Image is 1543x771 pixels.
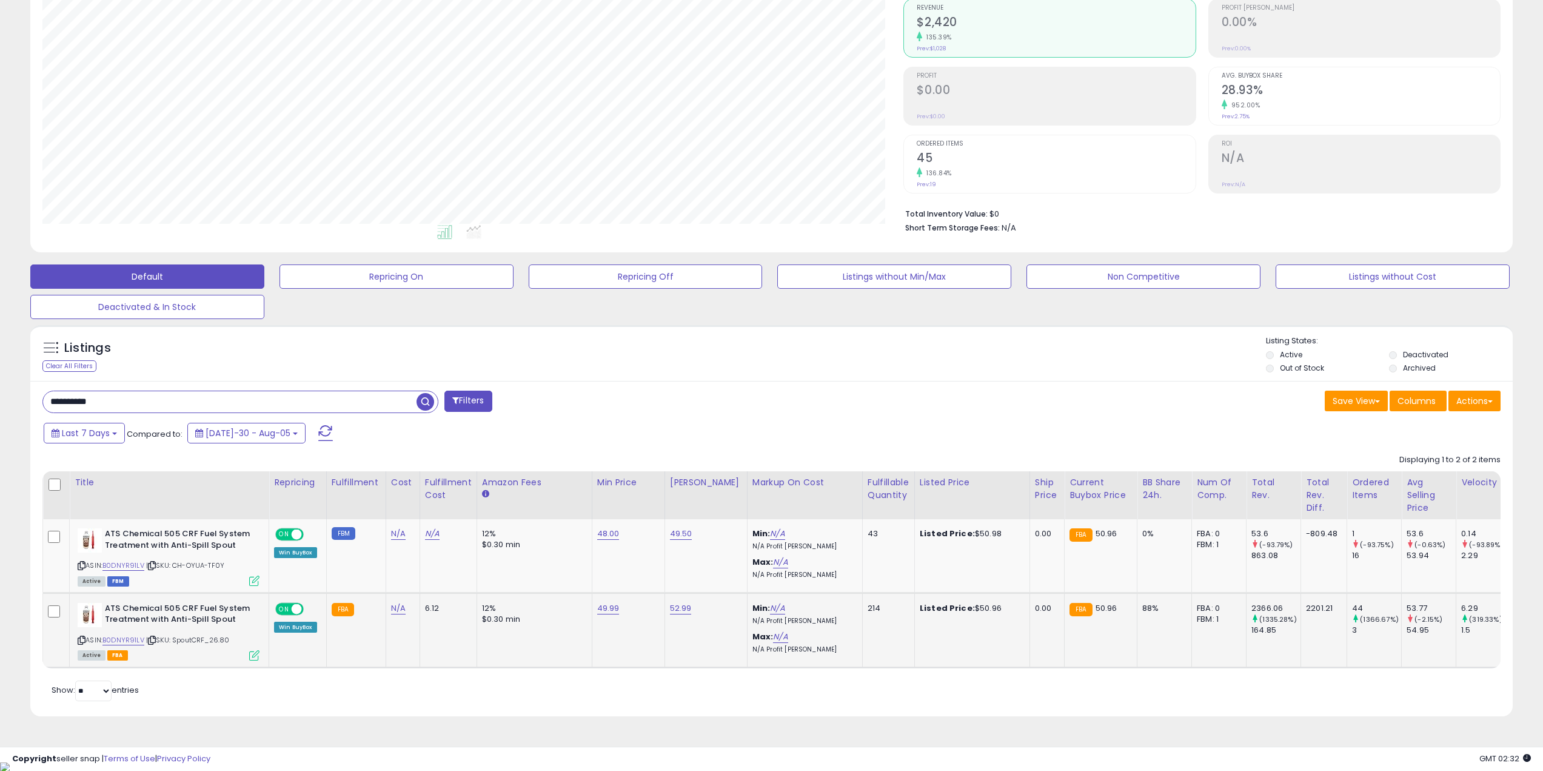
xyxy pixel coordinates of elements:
[1222,151,1500,167] h2: N/A
[1035,476,1059,502] div: Ship Price
[752,617,853,625] p: N/A Profit [PERSON_NAME]
[1325,391,1388,411] button: Save View
[770,528,785,540] a: N/A
[146,635,230,645] span: | SKU: SpoutCRF_26.80
[917,141,1195,147] span: Ordered Items
[1197,476,1241,502] div: Num of Comp.
[1390,391,1447,411] button: Columns
[777,264,1011,289] button: Listings without Min/Max
[105,603,252,628] b: ATS Chemical 505 CRF Fuel System Treatment with Anti-Spill Spout
[1222,141,1500,147] span: ROI
[1197,603,1237,614] div: FBA: 0
[1407,550,1456,561] div: 53.94
[444,391,492,412] button: Filters
[752,528,771,539] b: Min:
[1197,528,1237,539] div: FBA: 0
[1227,101,1260,110] small: 952.00%
[1403,349,1448,360] label: Deactivated
[332,603,354,616] small: FBA
[274,622,317,633] div: Win BuyBox
[274,476,321,489] div: Repricing
[920,603,1020,614] div: $50.96
[78,528,102,553] img: 31xIaQoW+kL._SL40_.jpg
[30,295,264,319] button: Deactivated & In Stock
[868,603,905,614] div: 214
[905,223,1000,233] b: Short Term Storage Fees:
[747,471,862,519] th: The percentage added to the cost of goods (COGS) that forms the calculator for Min & Max prices.
[391,528,406,540] a: N/A
[1266,335,1513,347] p: Listing States:
[1069,476,1132,502] div: Current Buybox Price
[12,753,56,764] strong: Copyright
[1352,528,1401,539] div: 1
[1280,349,1302,360] label: Active
[482,489,489,500] small: Amazon Fees.
[42,360,96,372] div: Clear All Filters
[1397,395,1436,407] span: Columns
[1414,614,1442,624] small: (-2.15%)
[1461,625,1510,636] div: 1.5
[917,83,1195,99] h2: $0.00
[1306,603,1337,614] div: 2201.21
[276,530,292,540] span: ON
[1096,528,1117,539] span: 50.96
[482,603,583,614] div: 12%
[1407,528,1456,539] div: 53.6
[1469,540,1503,550] small: (-93.89%)
[482,539,583,550] div: $0.30 min
[917,113,945,120] small: Prev: $0.00
[752,556,774,568] b: Max:
[1360,614,1399,624] small: (1366.67%)
[670,528,692,540] a: 49.50
[1461,603,1510,614] div: 6.29
[1222,73,1500,79] span: Avg. Buybox Share
[127,428,182,440] span: Compared to:
[773,631,788,643] a: N/A
[102,635,144,645] a: B0DNYR91LV
[917,73,1195,79] span: Profit
[917,151,1195,167] h2: 45
[1352,476,1396,502] div: Ordered Items
[75,476,264,489] div: Title
[187,423,306,443] button: [DATE]-30 - Aug-05
[917,181,936,188] small: Prev: 19
[597,476,660,489] div: Min Price
[752,631,774,642] b: Max:
[1306,476,1342,514] div: Total Rev. Diff.
[107,650,128,661] span: FBA
[868,476,909,502] div: Fulfillable Quantity
[1407,603,1456,614] div: 53.77
[1259,614,1297,624] small: (1335.28%)
[64,340,111,357] h5: Listings
[868,528,905,539] div: 43
[670,476,742,489] div: [PERSON_NAME]
[157,753,210,764] a: Privacy Policy
[1352,625,1401,636] div: 3
[1142,528,1182,539] div: 0%
[1197,539,1237,550] div: FBM: 1
[1360,540,1393,550] small: (-93.75%)
[105,528,252,554] b: ATS Chemical 505 CRF Fuel System Treatment with Anti-Spill Spout
[917,15,1195,32] h2: $2,420
[752,571,853,579] p: N/A Profit [PERSON_NAME]
[752,602,771,614] b: Min:
[922,169,952,178] small: 136.84%
[1222,45,1251,52] small: Prev: 0.00%
[529,264,763,289] button: Repricing Off
[770,602,785,614] a: N/A
[1222,181,1245,188] small: Prev: N/A
[1035,603,1055,614] div: 0.00
[1035,528,1055,539] div: 0.00
[1251,550,1300,561] div: 863.08
[391,602,406,614] a: N/A
[1096,602,1117,614] span: 50.96
[276,604,292,614] span: ON
[920,528,975,539] b: Listed Price:
[1251,476,1296,502] div: Total Rev.
[78,650,105,661] span: All listings currently available for purchase on Amazon
[44,423,125,443] button: Last 7 Days
[1251,528,1300,539] div: 53.6
[920,602,975,614] b: Listed Price:
[425,476,472,502] div: Fulfillment Cost
[1197,614,1237,625] div: FBM: 1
